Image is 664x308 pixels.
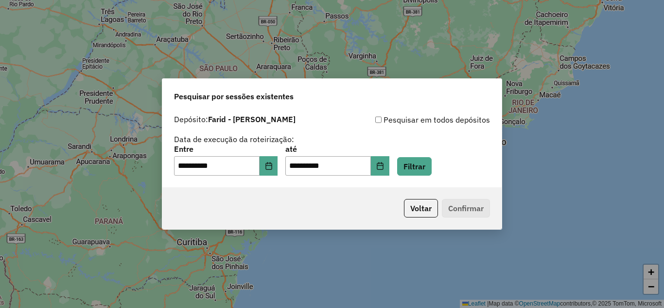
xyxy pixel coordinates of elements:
button: Choose Date [260,156,278,176]
label: Data de execução da roteirização: [174,133,294,145]
span: Pesquisar por sessões existentes [174,91,294,102]
label: Depósito: [174,113,296,125]
button: Voltar [404,199,438,217]
label: Entre [174,143,278,155]
strong: Farid - [PERSON_NAME] [208,114,296,124]
div: Pesquisar em todos depósitos [332,114,490,126]
button: Choose Date [371,156,389,176]
label: até [285,143,389,155]
button: Filtrar [397,157,432,176]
